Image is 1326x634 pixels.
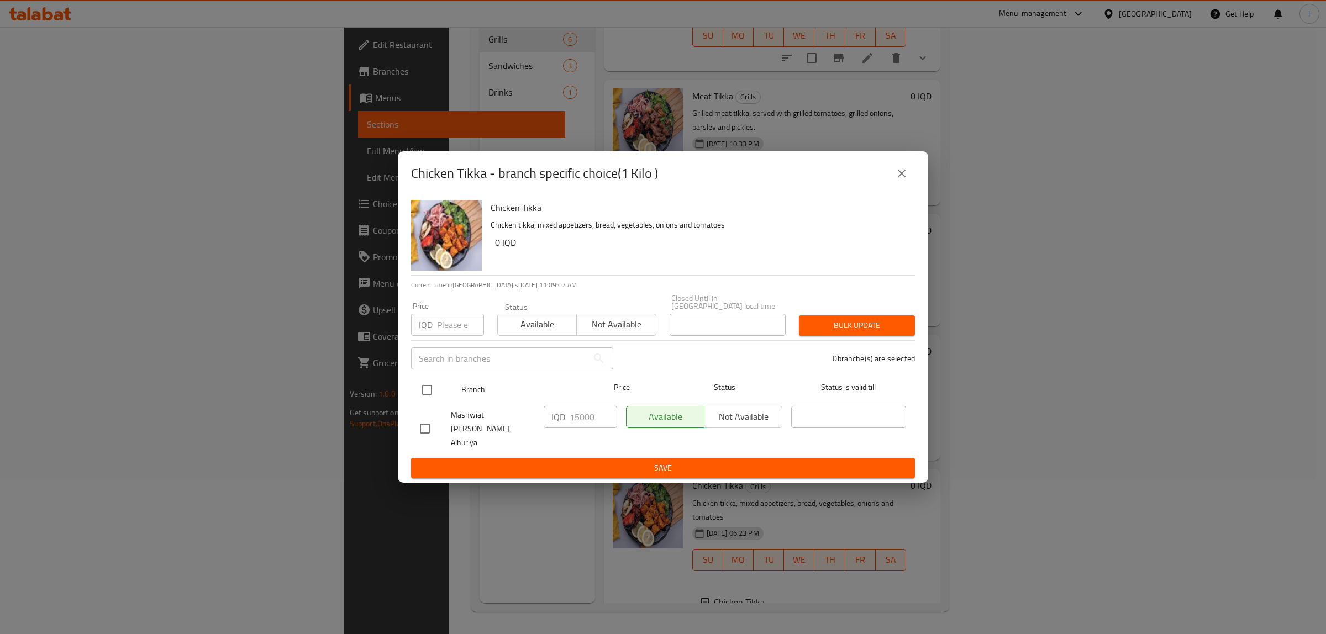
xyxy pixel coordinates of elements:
span: Not available [581,316,651,332]
span: Bulk update [808,319,906,332]
span: Status [667,381,782,394]
button: Not available [576,314,656,336]
button: Available [497,314,577,336]
h6: 0 IQD [495,235,906,250]
img: Chicken Tikka [411,200,482,271]
span: Mashwiat [PERSON_NAME], Alhuriya [451,408,535,450]
p: IQD [419,318,433,331]
input: Search in branches [411,347,588,369]
button: close [888,160,915,187]
button: Bulk update [799,315,915,336]
h2: Chicken Tikka - branch specific choice(1 Kilo ) [411,165,658,182]
span: Branch [461,383,576,397]
span: Status is valid till [791,381,906,394]
p: IQD [551,410,565,424]
h6: Chicken Tikka [491,200,906,215]
button: Save [411,458,915,478]
input: Please enter price [437,314,484,336]
p: Chicken tikka, mixed appetizers, bread, vegetables, onions and tomatoes [491,218,906,232]
p: 0 branche(s) are selected [833,353,915,364]
input: Please enter price [570,406,617,428]
p: Current time in [GEOGRAPHIC_DATA] is [DATE] 11:09:07 AM [411,280,915,290]
span: Save [420,461,906,475]
span: Available [502,316,572,332]
span: Price [585,381,659,394]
